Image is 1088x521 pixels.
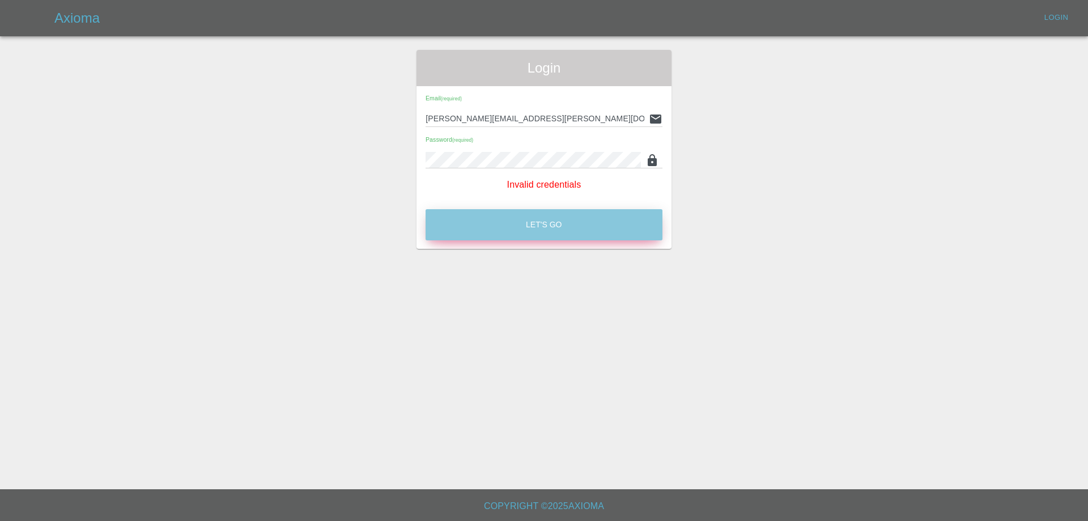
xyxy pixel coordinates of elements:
h5: Axioma [54,9,100,27]
button: Let's Go [426,209,662,240]
p: Invalid credentials [426,178,662,192]
small: (required) [441,96,462,101]
span: Login [426,59,662,77]
span: Email [426,95,462,101]
a: Login [1038,9,1074,27]
span: Password [426,136,473,143]
small: (required) [452,138,473,143]
h6: Copyright © 2025 Axioma [9,498,1079,514]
